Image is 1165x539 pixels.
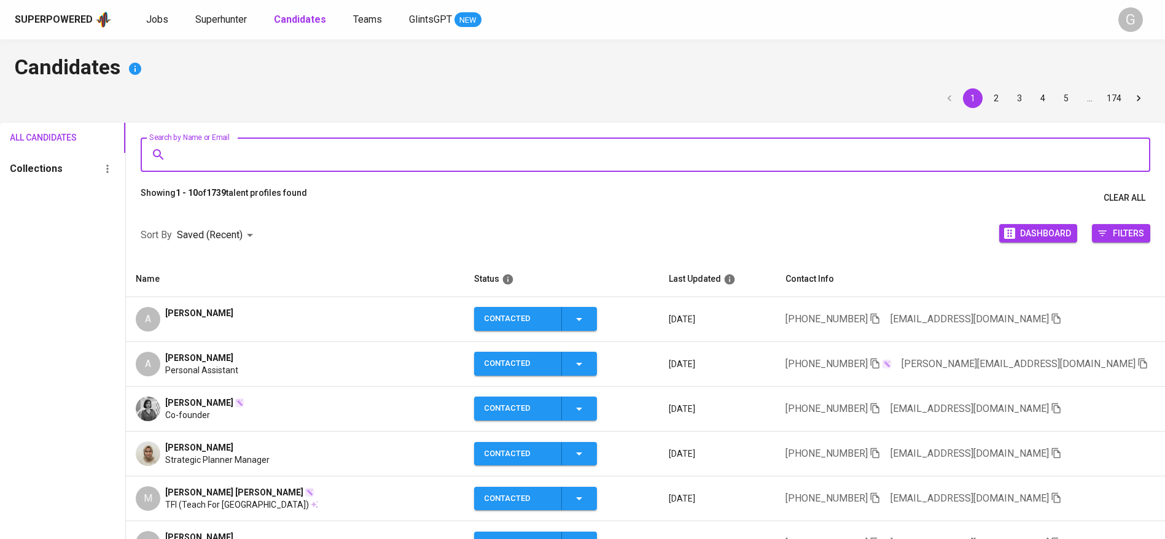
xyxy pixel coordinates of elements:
button: Dashboard [999,224,1077,242]
span: Teams [353,14,382,25]
span: [PHONE_NUMBER] [785,448,868,459]
button: Contacted [474,442,597,466]
span: [PHONE_NUMBER] [785,492,868,504]
th: Name [126,262,464,297]
div: Superpowered [15,13,93,27]
button: Go to page 2 [986,88,1006,108]
span: [EMAIL_ADDRESS][DOMAIN_NAME] [890,313,1049,325]
a: Jobs [146,12,171,28]
a: Candidates [274,12,329,28]
b: 1 - 10 [176,188,198,198]
span: [PERSON_NAME] [165,441,233,454]
span: [PERSON_NAME] [PERSON_NAME] [165,486,303,498]
span: [EMAIL_ADDRESS][DOMAIN_NAME] [890,403,1049,414]
p: [DATE] [669,492,766,505]
button: Contacted [474,352,597,376]
span: TFI (Teach For [GEOGRAPHIC_DATA]) [165,498,309,511]
th: Contact Info [776,262,1165,297]
div: Contacted [484,307,551,331]
div: Contacted [484,397,551,421]
span: Strategic Planner Manager [165,454,270,466]
div: Saved (Recent) [177,224,257,247]
button: Clear All [1099,187,1150,209]
span: All Candidates [10,130,61,145]
img: magic_wand.svg [882,359,892,369]
span: Personal Assistant [165,364,238,376]
button: Go to page 5 [1056,88,1076,108]
button: Go to page 174 [1103,88,1125,108]
button: Contacted [474,487,597,511]
button: Go to page 4 [1033,88,1053,108]
div: … [1080,92,1099,104]
span: [PERSON_NAME] [165,307,233,319]
h4: Candidates [15,54,1150,83]
div: Contacted [484,487,551,511]
span: Filters [1113,225,1144,241]
button: Go to page 3 [1010,88,1029,108]
a: GlintsGPT NEW [409,12,481,28]
p: Sort By [141,228,172,242]
span: [PHONE_NUMBER] [785,313,868,325]
div: A [136,352,160,376]
span: Superhunter [195,14,247,25]
img: 557954a167d867cf042d70a1a4b06a10.jpg [136,441,160,466]
p: Showing of talent profiles found [141,187,307,209]
button: page 1 [963,88,983,108]
th: Last Updated [659,262,776,297]
span: [PERSON_NAME] [165,397,233,409]
p: [DATE] [669,403,766,415]
span: [PHONE_NUMBER] [785,403,868,414]
button: Go to next page [1129,88,1148,108]
b: 1739 [206,188,226,198]
button: Filters [1092,224,1150,242]
p: [DATE] [669,358,766,370]
th: Status [464,262,659,297]
a: Superpoweredapp logo [15,10,112,29]
div: A [136,307,160,332]
p: [DATE] [669,448,766,460]
a: Superhunter [195,12,249,28]
button: Contacted [474,307,597,331]
span: Co-founder [165,409,210,421]
button: Contacted [474,397,597,421]
span: [PERSON_NAME][EMAIL_ADDRESS][DOMAIN_NAME] [902,358,1136,370]
span: GlintsGPT [409,14,452,25]
div: Contacted [484,442,551,466]
img: magic_wand.svg [235,398,244,408]
span: Jobs [146,14,168,25]
img: magic_wand.svg [305,487,314,497]
img: app logo [95,10,112,29]
p: [DATE] [669,313,766,325]
p: Saved (Recent) [177,228,243,242]
span: [EMAIL_ADDRESS][DOMAIN_NAME] [890,448,1049,459]
img: d5101df0661f11d7e2e6a78848524778.jpeg [136,397,160,421]
div: G [1118,7,1143,32]
span: [PERSON_NAME] [165,352,233,364]
span: NEW [454,14,481,26]
b: Candidates [274,14,326,25]
a: Teams [353,12,384,28]
div: M [136,486,160,511]
span: [EMAIL_ADDRESS][DOMAIN_NAME] [890,492,1049,504]
span: Dashboard [1020,225,1071,241]
span: [PHONE_NUMBER] [785,358,868,370]
nav: pagination navigation [938,88,1150,108]
h6: Collections [10,160,63,177]
span: Clear All [1104,190,1145,206]
div: Contacted [484,352,551,376]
